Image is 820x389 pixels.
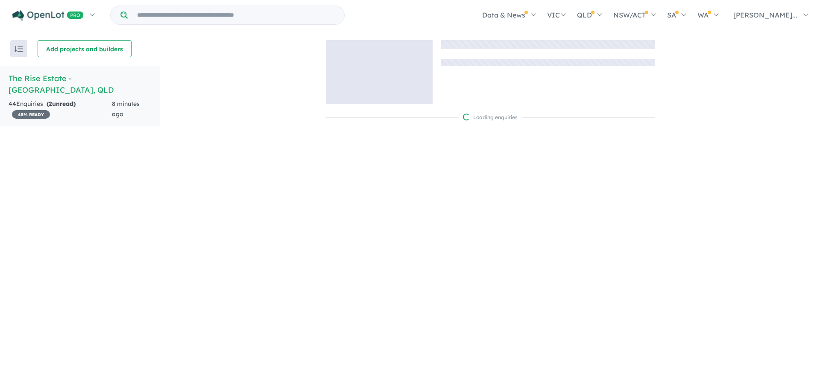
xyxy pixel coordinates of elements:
[38,40,132,57] button: Add projects and builders
[9,99,112,120] div: 44 Enquir ies
[733,11,797,19] span: [PERSON_NAME]...
[15,46,23,52] img: sort.svg
[47,100,76,108] strong: ( unread)
[463,113,518,122] div: Loading enquiries
[112,100,140,118] span: 8 minutes ago
[129,6,343,24] input: Try estate name, suburb, builder or developer
[9,73,151,96] h5: The Rise Estate - [GEOGRAPHIC_DATA] , QLD
[12,110,50,119] span: 45 % READY
[49,100,52,108] span: 2
[12,10,84,21] img: Openlot PRO Logo White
